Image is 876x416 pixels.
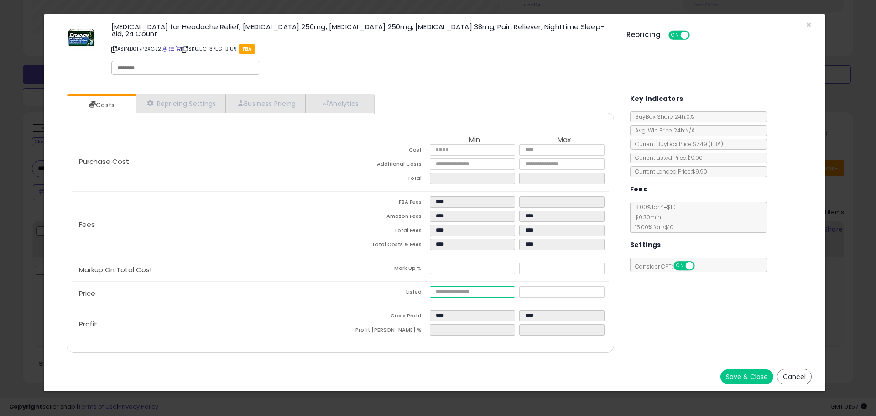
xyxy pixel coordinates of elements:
[340,239,430,253] td: Total Costs & Fees
[806,18,812,32] span: ×
[631,263,707,270] span: Consider CPT:
[136,94,226,113] a: Repricing Settings
[340,173,430,187] td: Total
[239,44,255,54] span: FBA
[430,136,519,144] th: Min
[674,262,686,270] span: ON
[340,310,430,324] td: Gross Profit
[72,321,340,328] p: Profit
[709,140,723,148] span: ( FBA )
[340,225,430,239] td: Total Fees
[72,290,340,297] p: Price
[631,126,695,134] span: Avg. Win Price 24h: N/A
[631,223,673,231] span: 15.00 % for > $10
[519,136,609,144] th: Max
[67,96,135,114] a: Costs
[631,168,707,175] span: Current Landed Price: $9.90
[306,94,373,113] a: Analytics
[176,45,181,53] a: Your listing only
[630,93,683,105] h5: Key Indicators
[111,23,613,37] h3: [MEDICAL_DATA] for Headache Relief, [MEDICAL_DATA] 250mg, [MEDICAL_DATA] 250mg, [MEDICAL_DATA] 38...
[631,113,693,121] span: BuyBox Share 24h: 0%
[111,42,613,56] p: ASIN: B017P2XGJ2 | SKU: EC-37EG-B1U9
[630,239,661,251] h5: Settings
[693,140,723,148] span: $7.49
[720,369,773,384] button: Save & Close
[72,266,340,274] p: Markup On Total Cost
[631,203,676,231] span: 8.00 % for <= $10
[777,369,812,384] button: Cancel
[340,158,430,173] td: Additional Costs
[631,213,661,221] span: $0.30 min
[693,262,708,270] span: OFF
[72,221,340,228] p: Fees
[340,211,430,225] td: Amazon Fees
[169,45,174,53] a: All offer listings
[631,154,703,162] span: Current Listed Price: $9.90
[68,23,95,51] img: 41Nf+HE4-oL._SL60_.jpg
[162,45,167,53] a: BuyBox page
[688,32,703,39] span: OFF
[340,144,430,158] td: Cost
[631,140,723,148] span: Current Buybox Price:
[340,324,430,338] td: Profit [PERSON_NAME] %
[340,196,430,211] td: FBA Fees
[340,263,430,277] td: Mark Up %
[72,158,340,165] p: Purchase Cost
[669,32,681,39] span: ON
[630,184,647,195] h5: Fees
[226,94,306,113] a: Business Pricing
[626,31,663,38] h5: Repricing:
[340,286,430,300] td: Listed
